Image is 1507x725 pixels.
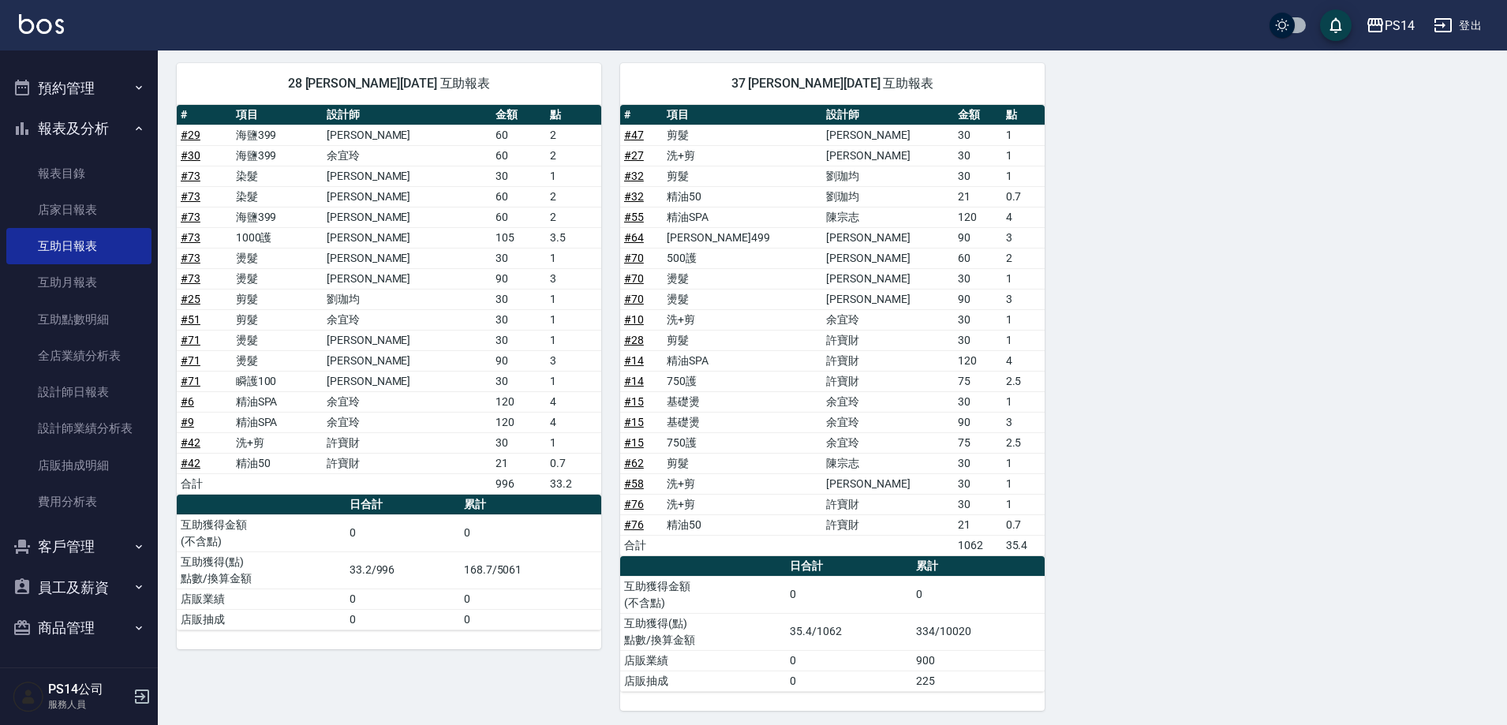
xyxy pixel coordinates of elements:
[954,473,1001,494] td: 30
[624,518,644,531] a: #76
[663,494,822,514] td: 洗+剪
[323,268,492,289] td: [PERSON_NAME]
[460,589,601,609] td: 0
[196,76,582,92] span: 28 [PERSON_NAME][DATE] 互助報表
[663,105,822,125] th: 項目
[6,607,151,648] button: 商品管理
[954,248,1001,268] td: 60
[232,453,323,473] td: 精油50
[323,166,492,186] td: [PERSON_NAME]
[1002,309,1045,330] td: 1
[620,105,1045,556] table: a dense table
[232,166,323,186] td: 染髮
[492,105,547,125] th: 金額
[1002,371,1045,391] td: 2.5
[663,268,822,289] td: 燙髮
[620,613,786,650] td: 互助獲得(點) 點數/換算金額
[323,432,492,453] td: 許寶財
[663,186,822,207] td: 精油50
[1359,9,1421,42] button: PS14
[546,268,601,289] td: 3
[822,227,954,248] td: [PERSON_NAME]
[492,309,547,330] td: 30
[954,350,1001,371] td: 120
[663,473,822,494] td: 洗+剪
[460,609,601,630] td: 0
[177,551,346,589] td: 互助獲得(點) 點數/換算金額
[954,453,1001,473] td: 30
[1002,268,1045,289] td: 1
[822,473,954,494] td: [PERSON_NAME]
[460,495,601,515] th: 累計
[492,125,547,145] td: 60
[181,272,200,285] a: #73
[346,589,460,609] td: 0
[181,149,200,162] a: #30
[954,391,1001,412] td: 30
[460,514,601,551] td: 0
[232,391,323,412] td: 精油SPA
[663,453,822,473] td: 剪髮
[232,412,323,432] td: 精油SPA
[492,248,547,268] td: 30
[232,371,323,391] td: 瞬護100
[6,108,151,149] button: 報表及分析
[232,432,323,453] td: 洗+剪
[822,412,954,432] td: 余宜玲
[663,289,822,309] td: 燙髮
[6,567,151,608] button: 員工及薪資
[954,330,1001,350] td: 30
[1002,289,1045,309] td: 3
[492,432,547,453] td: 30
[822,166,954,186] td: 劉珈均
[822,105,954,125] th: 設計師
[181,416,194,428] a: #9
[177,514,346,551] td: 互助獲得金額 (不含點)
[460,551,601,589] td: 168.7/5061
[1002,125,1045,145] td: 1
[620,105,664,125] th: #
[1002,145,1045,166] td: 1
[13,681,44,712] img: Person
[6,526,151,567] button: 客戶管理
[492,453,547,473] td: 21
[786,613,912,650] td: 35.4/1062
[181,231,200,244] a: #73
[546,309,601,330] td: 1
[323,309,492,330] td: 余宜玲
[1002,350,1045,371] td: 4
[624,272,644,285] a: #70
[19,14,64,34] img: Logo
[663,207,822,227] td: 精油SPA
[954,535,1001,555] td: 1062
[48,682,129,697] h5: PS14公司
[1002,453,1045,473] td: 1
[624,375,644,387] a: #14
[546,432,601,453] td: 1
[546,248,601,268] td: 1
[181,334,200,346] a: #71
[6,447,151,484] a: 店販抽成明細
[232,330,323,350] td: 燙髮
[663,412,822,432] td: 基礎燙
[620,556,1045,692] table: a dense table
[663,330,822,350] td: 剪髮
[822,207,954,227] td: 陳宗志
[492,330,547,350] td: 30
[663,371,822,391] td: 750護
[546,473,601,494] td: 33.2
[912,650,1045,671] td: 900
[546,145,601,166] td: 2
[492,350,547,371] td: 90
[954,166,1001,186] td: 30
[822,350,954,371] td: 許寶財
[954,145,1001,166] td: 30
[181,395,194,408] a: #6
[232,207,323,227] td: 海鹽399
[181,293,200,305] a: #25
[624,477,644,490] a: #58
[620,650,786,671] td: 店販業績
[822,145,954,166] td: [PERSON_NAME]
[323,145,492,166] td: 余宜玲
[181,436,200,449] a: #42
